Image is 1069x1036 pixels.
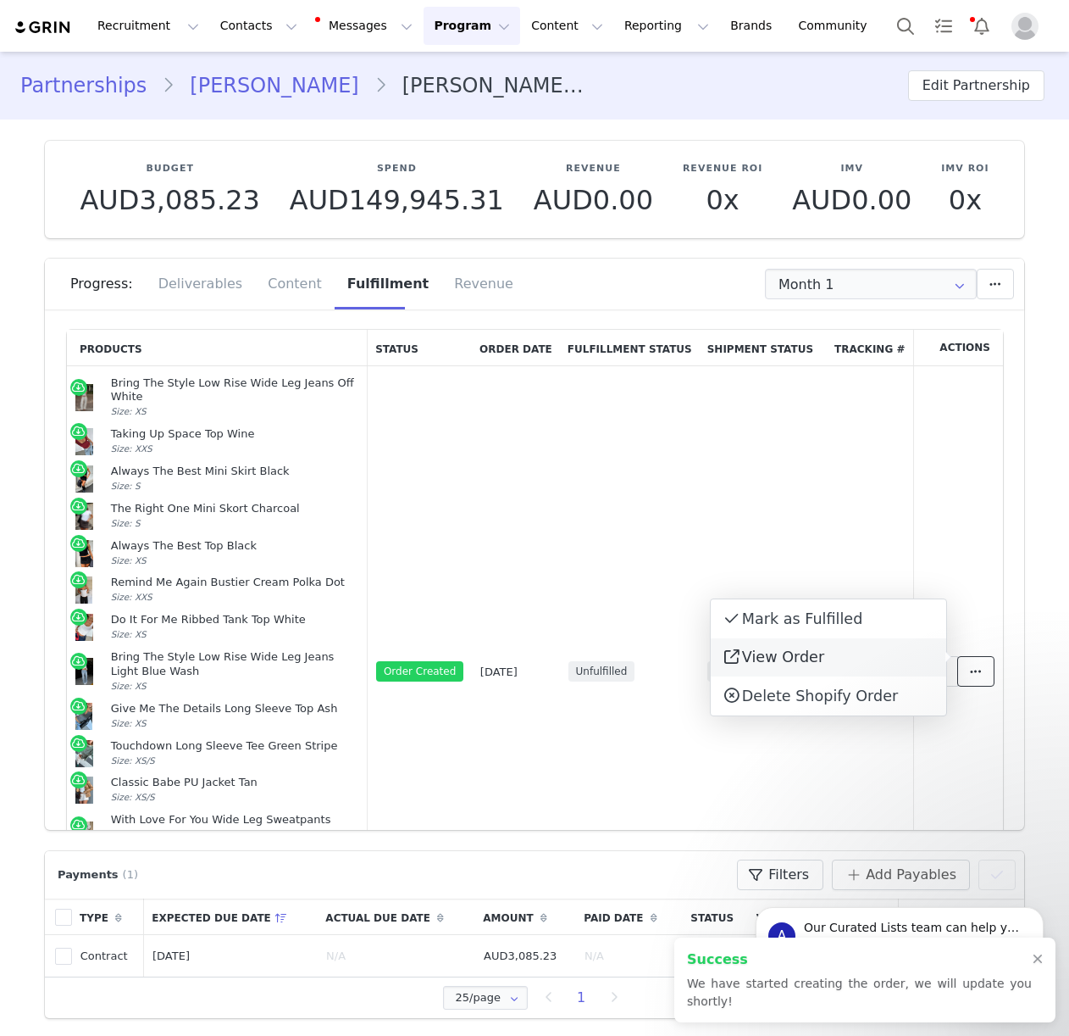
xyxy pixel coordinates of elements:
[111,465,360,479] div: Always The Best Mini Skirt Black
[53,866,147,883] div: Payments
[111,502,360,516] div: The Right One Mini Skort Charcoal
[683,935,748,978] td: N/A
[75,703,93,730] img: GIVE_ME_THE_DETAILS_LONG_SLEEVE_TOP_22.05.24_14_db04f738-a86e-4d01-98e3-530d69676ce1.jpg
[576,899,683,935] th: Paid Date
[111,518,141,528] span: Size: S
[472,366,560,978] td: [DATE]
[210,7,307,45] button: Contacts
[730,872,1069,990] iframe: Intercom notifications message
[742,610,863,627] span: Mark as Fulfilled
[908,70,1044,101] button: Edit Partnership
[111,555,147,565] span: Size: XS
[318,899,475,935] th: Actual Due Date
[111,427,360,442] div: Taking Up Space Top Wine
[111,718,147,728] span: Size: XS
[832,860,970,890] button: Add Payables
[472,330,560,366] th: Order Date
[700,330,827,366] th: Shipment Status
[792,184,911,216] span: AUD0.00
[742,649,824,666] span: View Order
[941,162,989,176] p: IMV ROI
[111,406,147,416] span: Size: XS
[111,681,147,691] span: Size: XS
[789,7,885,45] a: Community
[111,539,360,554] div: Always The Best Top Black
[827,330,912,366] th: Tracking #
[687,950,1032,970] h2: Success
[576,935,683,978] td: N/A
[111,481,141,491] span: Size: S
[683,162,762,176] p: Revenue ROI
[711,638,946,677] a: View Order
[87,7,209,45] button: Recruitment
[72,935,144,978] td: Contract
[111,576,360,590] div: Remind Me Again Bustier Cream Polka Dot
[443,986,528,1010] input: Select
[941,185,989,215] p: 0x
[75,384,93,411] img: 477680832_18488758447058984_4210757956068775403_n.jpg
[80,184,259,216] span: AUD3,085.23
[707,661,818,682] span: Awaiting Shipment
[72,899,144,935] th: Type
[827,366,912,978] td: N/A
[75,777,93,804] img: Image_1_0b6d20e7-150d-4c33-8721-743d993dbffd.png
[174,70,374,101] a: [PERSON_NAME]
[80,162,259,176] p: Budget
[111,813,360,842] div: With Love For You Wide Leg Sweatpants Moon
[111,376,360,405] div: Bring The Style Low Rise Wide Leg Jeans Off White
[111,650,360,679] div: Bring The Style Low Rise Wide Leg Jeans Light Blue Wash
[1011,13,1039,40] img: placeholder-profile.jpg
[335,259,441,309] div: Fulfillment
[521,7,613,45] button: Content
[534,162,653,176] p: Revenue
[111,739,360,754] div: Touchdown Long Sleeve Tee Green Stripe
[111,776,360,790] div: Classic Babe PU Jacket Tan
[765,269,977,299] input: Select
[963,7,1000,45] button: Notifications
[111,702,360,716] div: Give Me The Details Long Sleeve Top Ash
[925,7,962,45] a: Tasks
[687,975,1032,1011] p: We have started creating the order, we will update you shortly!
[75,740,93,767] img: white-foxwhite-fox-touchdown-long-sleeve-tee-green-stripe--brand-new-start-off-shoulder-sweater-f...
[792,162,911,176] p: IMV
[368,330,472,366] th: Status
[484,950,557,962] span: AUD3,085.23
[424,7,520,45] button: Program
[75,658,93,685] img: 457065983_1046833420124493_8880930478483624208_n.jpg
[290,184,504,216] span: AUD149,945.31
[67,330,368,366] th: Products
[308,7,423,45] button: Messages
[683,185,762,215] p: 0x
[144,935,318,978] td: [DATE]
[441,259,513,309] div: Revenue
[146,259,256,309] div: Deliverables
[534,184,653,216] span: AUD0.00
[737,860,823,890] button: Filters
[111,629,147,639] span: Size: XS
[475,899,576,935] th: Amount
[70,259,146,309] div: Progress:
[111,755,155,766] span: Size: XS/S
[14,19,73,36] img: grin logo
[111,613,360,627] div: Do It For Me Ribbed Tank Top White
[255,259,335,309] div: Content
[111,443,152,454] span: Size: XXS
[887,7,924,45] button: Search
[20,70,162,101] a: Partnerships
[123,866,138,883] span: (1)
[144,899,318,935] th: Expected Due Date
[111,592,152,602] span: Size: XXS
[376,661,463,682] span: Order Created
[75,576,93,604] img: white-fox-remind-me-again-bustier-cream-polka-dot.30.5.25.03.jpg
[566,986,596,1010] li: 1
[913,330,1004,366] th: Actions
[560,330,700,366] th: Fulfillment Status
[75,428,93,455] img: TAKING_UP_SPACE_TOP_09.10.24_4.jpg
[1001,13,1055,40] button: Profile
[318,935,475,978] td: N/A
[75,465,93,493] img: white-fox-always-the-best-top-mini-skirt-black-26-03-25-5_c049e47d-0c6f-40c0-9ff2-df0c306c0593.jpg
[742,688,898,705] span: Delete Shopify Order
